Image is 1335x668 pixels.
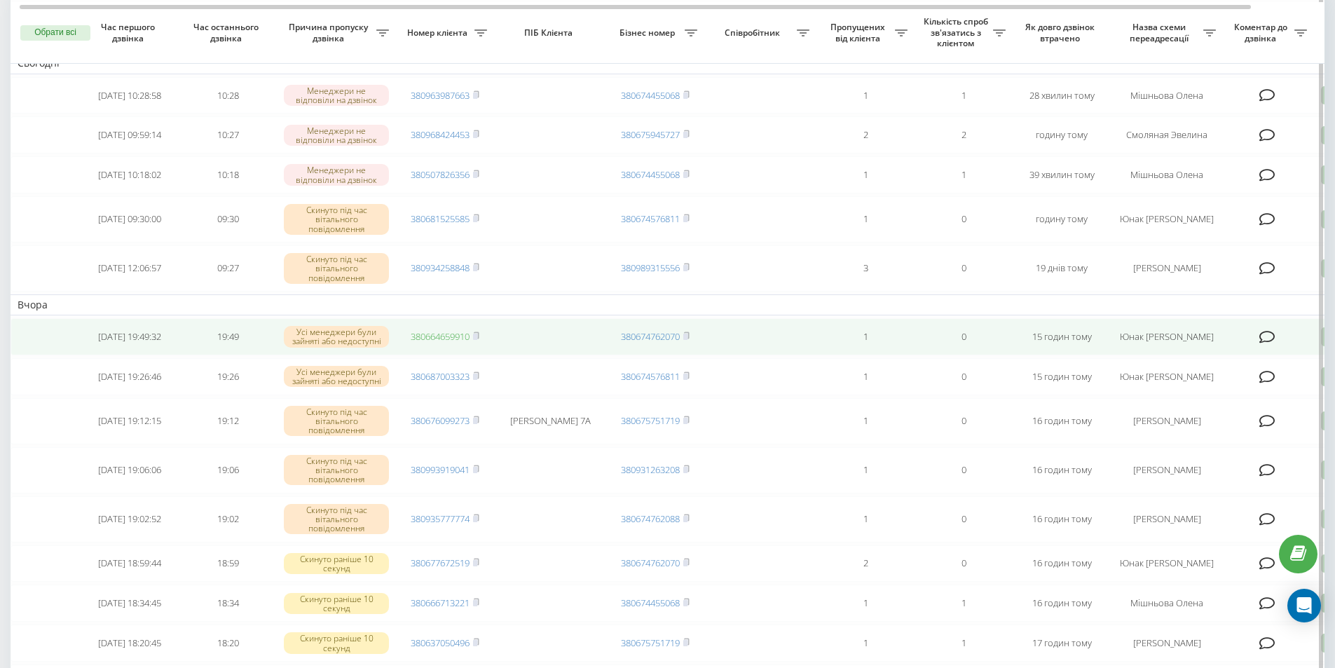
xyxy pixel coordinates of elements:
[1013,496,1111,543] td: 16 годин тому
[1013,358,1111,395] td: 15 годин тому
[621,557,680,569] a: 380674762070
[1013,625,1111,662] td: 17 годин тому
[1111,545,1223,582] td: Юнак [PERSON_NAME]
[621,597,680,609] a: 380674455068
[1111,358,1223,395] td: Юнак [PERSON_NAME]
[81,245,179,292] td: [DATE] 12:06:57
[284,22,376,43] span: Причина пропуску дзвінка
[915,156,1013,193] td: 1
[284,85,389,106] div: Менеджери не відповіли на дзвінок
[915,585,1013,622] td: 1
[411,261,470,274] a: 380934258848
[81,358,179,395] td: [DATE] 19:26:46
[284,504,389,535] div: Скинуто під час вітального повідомлення
[284,406,389,437] div: Скинуто під час вітального повідомлення
[621,89,680,102] a: 380674455068
[179,447,277,493] td: 19:06
[621,212,680,225] a: 380674576811
[816,625,915,662] td: 1
[915,196,1013,243] td: 0
[81,156,179,193] td: [DATE] 10:18:02
[823,22,895,43] span: Пропущених від клієнта
[179,196,277,243] td: 09:30
[711,27,797,39] span: Співробітник
[1013,318,1111,355] td: 15 годин тому
[1111,496,1223,543] td: [PERSON_NAME]
[411,597,470,609] a: 380666713221
[81,196,179,243] td: [DATE] 09:30:00
[1111,585,1223,622] td: Мішньова Олена
[816,585,915,622] td: 1
[621,128,680,141] a: 380675945727
[621,636,680,649] a: 380675751719
[816,318,915,355] td: 1
[81,496,179,543] td: [DATE] 19:02:52
[81,398,179,444] td: [DATE] 19:12:15
[1013,245,1111,292] td: 19 днів тому
[1111,398,1223,444] td: [PERSON_NAME]
[179,625,277,662] td: 18:20
[284,553,389,574] div: Скинуто раніше 10 секунд
[179,358,277,395] td: 19:26
[179,156,277,193] td: 10:18
[81,318,179,355] td: [DATE] 19:49:32
[816,358,915,395] td: 1
[1013,77,1111,114] td: 28 хвилин тому
[411,330,470,343] a: 380664659910
[284,455,389,486] div: Скинуто під час вітального повідомлення
[613,27,685,39] span: Бізнес номер
[816,496,915,543] td: 1
[179,245,277,292] td: 09:27
[915,358,1013,395] td: 0
[816,398,915,444] td: 1
[284,326,389,347] div: Усі менеджери були зайняті або недоступні
[1111,156,1223,193] td: Мішньова Олена
[190,22,266,43] span: Час останнього дзвінка
[915,77,1013,114] td: 1
[1118,22,1203,43] span: Назва схеми переадресації
[506,27,594,39] span: ПІБ Клієнта
[621,168,680,181] a: 380674455068
[411,463,470,476] a: 380993919041
[411,370,470,383] a: 380687003323
[284,366,389,387] div: Усі менеджери були зайняті або недоступні
[179,77,277,114] td: 10:28
[915,545,1013,582] td: 0
[816,196,915,243] td: 1
[1287,589,1321,622] div: Open Intercom Messenger
[494,398,606,444] td: [PERSON_NAME] 7А
[81,625,179,662] td: [DATE] 18:20:45
[411,168,470,181] a: 380507826356
[179,496,277,543] td: 19:02
[179,545,277,582] td: 18:59
[284,164,389,185] div: Менеджери не відповіли на дзвінок
[621,330,680,343] a: 380674762070
[922,16,993,49] span: Кількість спроб зв'язатись з клієнтом
[621,463,680,476] a: 380931263208
[1013,156,1111,193] td: 39 хвилин тому
[81,545,179,582] td: [DATE] 18:59:44
[179,585,277,622] td: 18:34
[284,632,389,653] div: Скинуто раніше 10 секунд
[915,245,1013,292] td: 0
[621,414,680,427] a: 380675751719
[816,545,915,582] td: 2
[1013,398,1111,444] td: 16 годин тому
[403,27,474,39] span: Номер клієнта
[915,625,1013,662] td: 1
[20,25,90,41] button: Обрати всі
[1111,196,1223,243] td: Юнак [PERSON_NAME]
[1013,585,1111,622] td: 16 годин тому
[411,414,470,427] a: 380676099273
[81,77,179,114] td: [DATE] 10:28:58
[81,447,179,493] td: [DATE] 19:06:06
[816,116,915,154] td: 2
[92,22,167,43] span: Час першого дзвінка
[1111,447,1223,493] td: [PERSON_NAME]
[179,398,277,444] td: 19:12
[1111,245,1223,292] td: [PERSON_NAME]
[915,496,1013,543] td: 0
[411,89,470,102] a: 380963987663
[621,370,680,383] a: 380674576811
[1024,22,1100,43] span: Як довго дзвінок втрачено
